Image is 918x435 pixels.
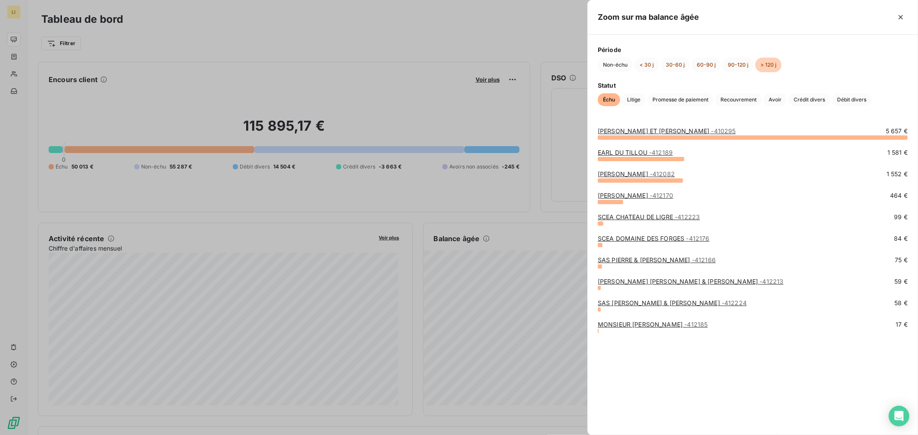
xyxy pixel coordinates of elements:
span: 1 581 € [887,148,908,157]
span: - 410295 [711,127,736,135]
a: SCEA CHATEAU DE LIGRE [598,213,700,221]
button: 60-90 j [692,58,721,72]
a: [PERSON_NAME] [PERSON_NAME] & [PERSON_NAME] [598,278,784,285]
a: [PERSON_NAME] [598,192,673,199]
span: - 412185 [684,321,708,328]
a: MONSIEUR [PERSON_NAME] [598,321,708,328]
span: 1 552 € [887,170,908,178]
button: Promesse de paiement [647,93,714,106]
button: Recouvrement [715,93,762,106]
a: SAS [PERSON_NAME] & [PERSON_NAME] [598,299,747,306]
span: 58 € [894,299,908,307]
span: - 412213 [760,278,784,285]
a: SCEA DOMAINE DES FORGES [598,235,710,242]
span: Statut [598,81,908,90]
a: SAS PIERRE & [PERSON_NAME] [598,256,716,263]
span: - 412224 [722,299,747,306]
button: Litige [622,93,646,106]
span: Période [598,45,908,54]
span: - 412082 [650,170,675,178]
span: 17 € [896,320,908,329]
button: Avoir [763,93,787,106]
button: 30-60 j [661,58,690,72]
span: 75 € [895,256,908,264]
button: 90-120 j [723,58,754,72]
button: > 120 j [755,58,782,72]
div: Open Intercom Messenger [889,406,909,426]
button: Débit divers [832,93,872,106]
button: Échu [598,93,620,106]
span: - 412176 [686,235,710,242]
span: - 412223 [675,213,700,221]
span: 99 € [894,213,908,221]
a: EARL DU TILLOU [598,149,673,156]
span: 84 € [894,234,908,243]
span: - 412170 [650,192,673,199]
span: 464 € [890,191,908,200]
span: - 412166 [692,256,716,263]
button: Non-échu [598,58,633,72]
button: Crédit divers [788,93,830,106]
span: 5 657 € [886,127,908,135]
h5: Zoom sur ma balance âgée [598,11,699,23]
a: [PERSON_NAME] [598,170,675,178]
a: [PERSON_NAME] ET [PERSON_NAME] [598,127,736,135]
button: < 30 j [634,58,659,72]
span: - 412189 [649,149,673,156]
span: 59 € [894,277,908,286]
